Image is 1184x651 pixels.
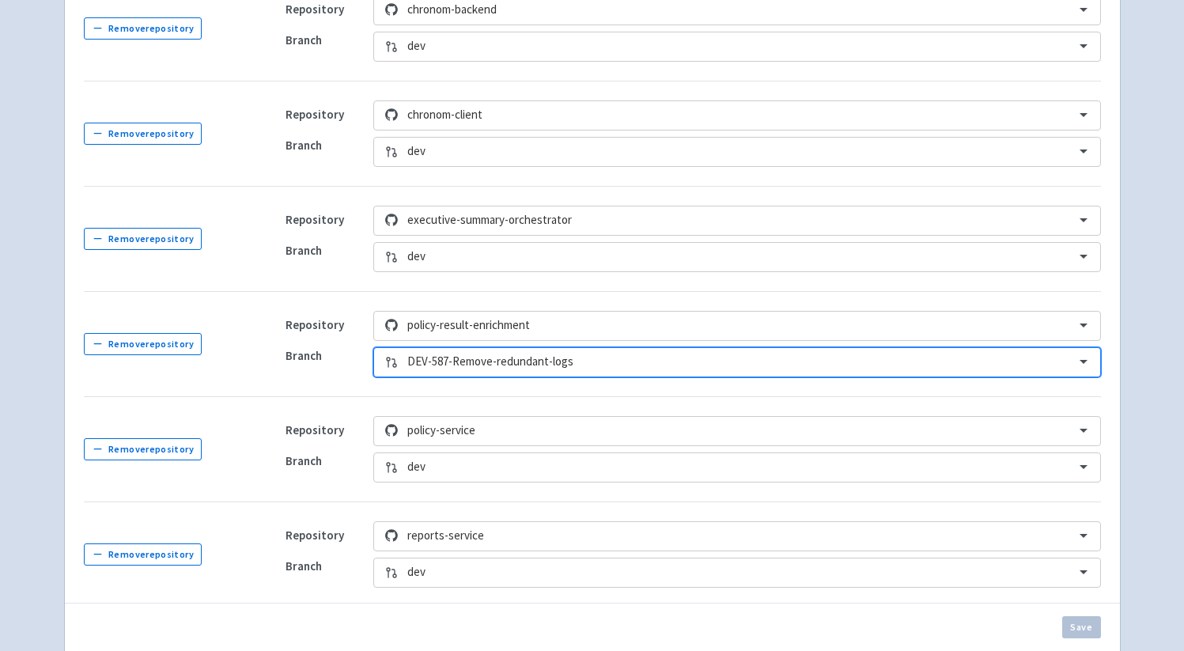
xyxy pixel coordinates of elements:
button: Removerepository [84,123,202,145]
strong: Branch [286,138,322,153]
button: Removerepository [84,438,202,460]
button: Removerepository [84,333,202,355]
strong: Repository [286,212,344,227]
strong: Branch [286,243,322,258]
strong: Branch [286,453,322,468]
strong: Repository [286,528,344,543]
strong: Branch [286,348,322,363]
strong: Repository [286,107,344,122]
strong: Repository [286,2,344,17]
strong: Branch [286,558,322,573]
button: Removerepository [84,228,202,250]
strong: Branch [286,32,322,47]
button: Removerepository [84,543,202,566]
button: Removerepository [84,17,202,40]
strong: Repository [286,422,344,437]
button: Save [1062,616,1101,638]
strong: Repository [286,317,344,332]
